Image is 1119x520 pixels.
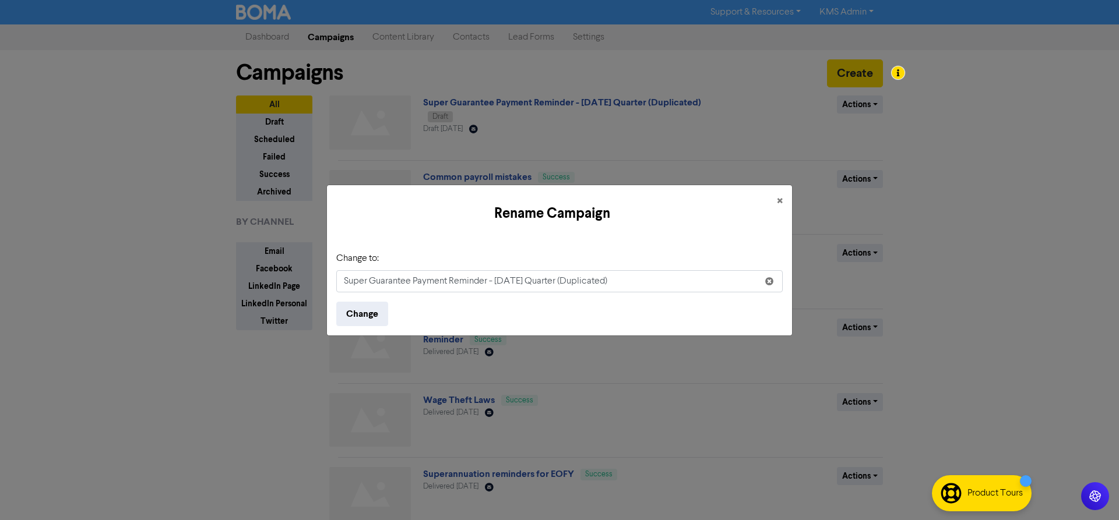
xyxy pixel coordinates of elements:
label: Change to: [336,252,379,266]
iframe: Chat Widget [1061,464,1119,520]
button: Close [768,185,792,218]
button: Change [336,302,388,326]
span: × [777,193,783,210]
h5: Rename Campaign [336,203,768,224]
